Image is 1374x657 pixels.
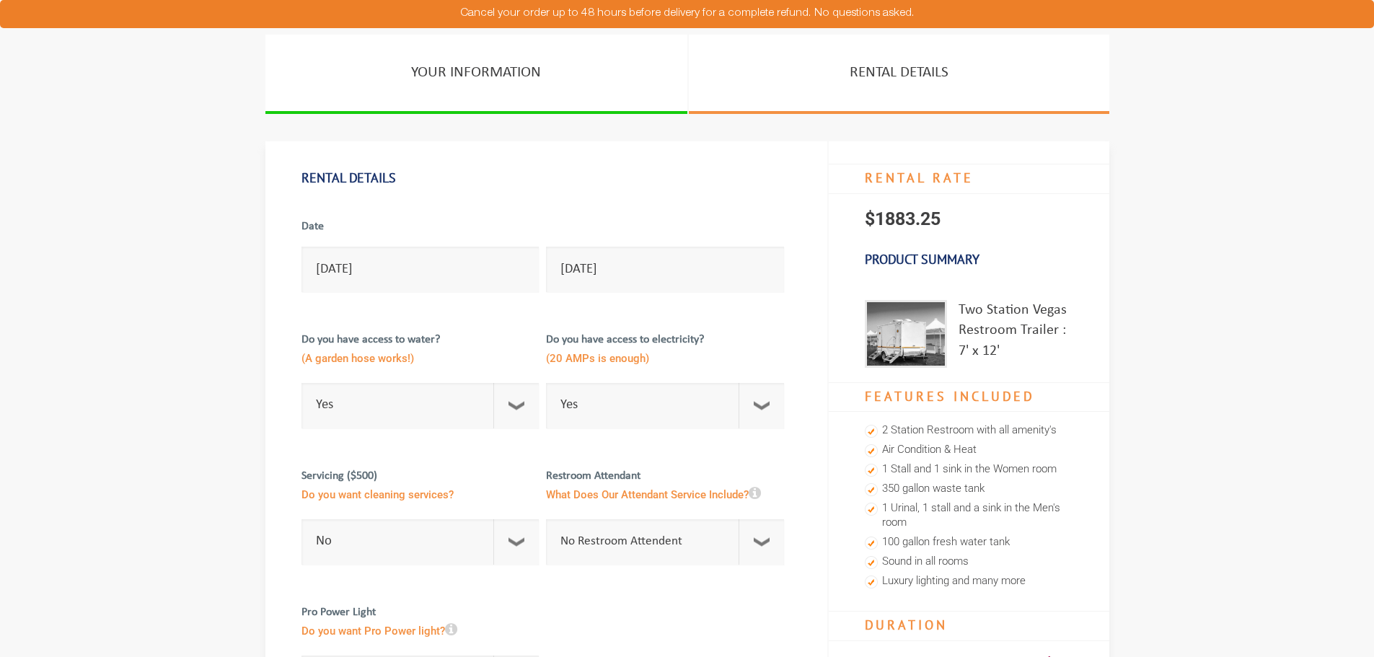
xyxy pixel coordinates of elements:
[301,163,791,193] h1: Rental Details
[301,485,540,508] span: Do you want cleaning services?
[546,332,784,379] label: Do you have access to electricity?
[865,441,1073,460] li: Air Condition & Heat
[865,533,1073,552] li: 100 gallon fresh water tank
[546,485,784,508] span: What Does Our Attendant Service Include?
[546,348,784,372] span: (20 AMPs is enough)
[865,460,1073,480] li: 1 Stall and 1 sink in the Women room
[829,382,1109,413] h4: Features Included
[829,611,1109,641] h4: Duration
[829,244,1109,275] h3: Product Summary
[301,219,540,243] label: Date
[546,468,784,516] label: Restroom Attendant
[959,300,1073,368] div: Two Station Vegas Restroom Trailer : 7' x 12'
[829,164,1109,194] h4: RENTAL RATE
[301,604,540,652] label: Pro Power Light
[865,572,1073,591] li: Luxury lighting and many more
[689,35,1109,114] a: RENTAL DETAILS
[301,348,540,372] span: (A garden hose works!)
[301,332,540,379] label: Do you have access to water?
[829,194,1109,244] p: $1883.25
[301,468,540,516] label: Servicing ($500)
[301,621,540,645] span: Do you want Pro Power light?
[865,421,1073,441] li: 2 Station Restroom with all amenity's
[265,35,687,114] a: YOUR INFORMATION
[865,480,1073,499] li: 350 gallon waste tank
[865,499,1073,533] li: 1 Urinal, 1 stall and a sink in the Men's room
[865,552,1073,572] li: Sound in all rooms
